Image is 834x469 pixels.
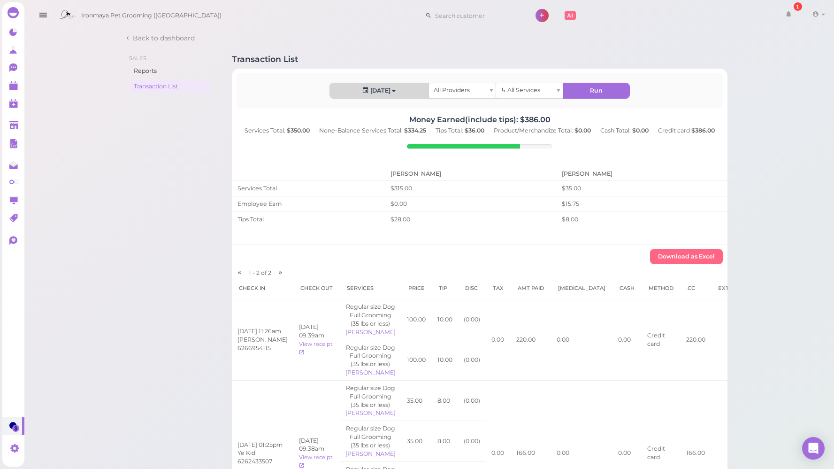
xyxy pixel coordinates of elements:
[511,277,551,299] th: Amt Paid
[681,277,711,299] th: CC
[401,299,432,340] td: 100.00
[401,277,432,299] th: Price
[401,421,432,461] td: 35.00
[501,86,540,94] span: ↳ All Services
[81,2,222,29] span: Ironmaya Pet Grooming ([GEOGRAPHIC_DATA])
[458,277,486,299] th: Disc
[574,127,591,134] b: $0.00
[345,409,396,417] div: [PERSON_NAME]
[563,83,629,98] button: Run
[711,277,743,299] th: Extra
[345,328,396,336] div: [PERSON_NAME]
[401,380,432,421] td: 35.00
[385,167,556,180] th: [PERSON_NAME]
[432,277,458,299] th: Tip
[129,80,213,93] a: Transaction List
[385,211,556,227] td: $28.00
[404,127,426,134] b: $334.25
[129,55,213,62] li: Sales
[650,249,723,264] button: Download as Excel
[432,299,458,340] td: 10.00
[458,421,486,461] td: ( 0.00 )
[489,126,596,135] div: Product/Merchandize Total:
[596,126,653,135] div: Cash Total:
[385,180,556,196] td: $315.00
[345,450,396,458] div: [PERSON_NAME]
[314,126,431,135] div: None-Balance Services Total:
[345,424,396,450] div: Regular size Dog Full Grooming (35 lbs or less)
[642,277,681,299] th: Method
[237,449,288,466] div: Ye Kid 6262433507
[268,269,271,276] span: 2
[642,299,681,381] td: Credit card
[458,340,486,380] td: ( 0.00 )
[293,277,340,299] th: Check out
[232,196,385,211] td: Employee Earn
[345,303,396,328] div: Regular size Dog Full Grooming (35 lbs or less)
[432,421,458,461] td: 8.00
[232,211,385,227] td: Tips Total
[486,277,511,299] th: Tax
[232,115,728,124] h4: Money Earned(include tips): $386.00
[232,180,385,196] td: Services Total
[340,277,401,299] th: Services
[431,126,489,135] div: Tips Total:
[249,269,252,276] span: 1
[551,277,612,299] th: [MEDICAL_DATA]
[385,196,556,211] td: $0.00
[612,299,642,381] td: 0.00
[556,180,727,196] td: $35.00
[465,127,484,134] b: $36.00
[401,340,432,380] td: 100.00
[345,384,396,409] div: Regular size Dog Full Grooming (35 lbs or less)
[240,126,314,135] div: Services Total:
[237,441,288,449] div: [DATE] 01:25pm
[432,380,458,421] td: 8.00
[293,299,340,381] td: [DATE] 09:39am
[556,196,727,211] td: $15.75
[287,127,310,134] b: $350.00
[794,2,802,11] div: 1
[802,437,825,460] div: Open Intercom Messenger
[232,55,298,64] h1: Transaction List
[330,83,428,98] button: [DATE]
[299,454,333,469] a: View receipt
[511,299,551,381] td: 220.00
[129,64,213,78] a: Reports
[407,144,520,149] div: 7
[458,380,486,421] td: ( 0.00 )
[124,33,195,43] a: Back to dashboard
[556,167,727,180] th: [PERSON_NAME]
[232,277,293,299] th: Check in
[551,299,612,381] td: 0.00
[486,299,511,381] td: 0.00
[432,8,523,23] input: Search customer
[345,344,396,369] div: Regular size Dog Full Grooming (35 lbs or less)
[556,211,727,227] td: $8.00
[432,340,458,380] td: 10.00
[612,277,642,299] th: Cash
[252,269,255,276] span: -
[681,299,711,381] td: 220.00
[256,269,261,276] span: 2
[653,126,719,135] div: Credit card
[434,86,470,94] span: All Providers
[632,127,649,134] b: $0.00
[299,341,333,356] a: View receipt
[261,269,267,276] span: of
[345,368,396,377] div: [PERSON_NAME]
[458,299,486,340] td: ( 0.00 )
[237,327,288,336] div: [DATE] 11:26am
[691,127,715,134] b: $386.00
[237,336,288,352] div: [PERSON_NAME] 6266954115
